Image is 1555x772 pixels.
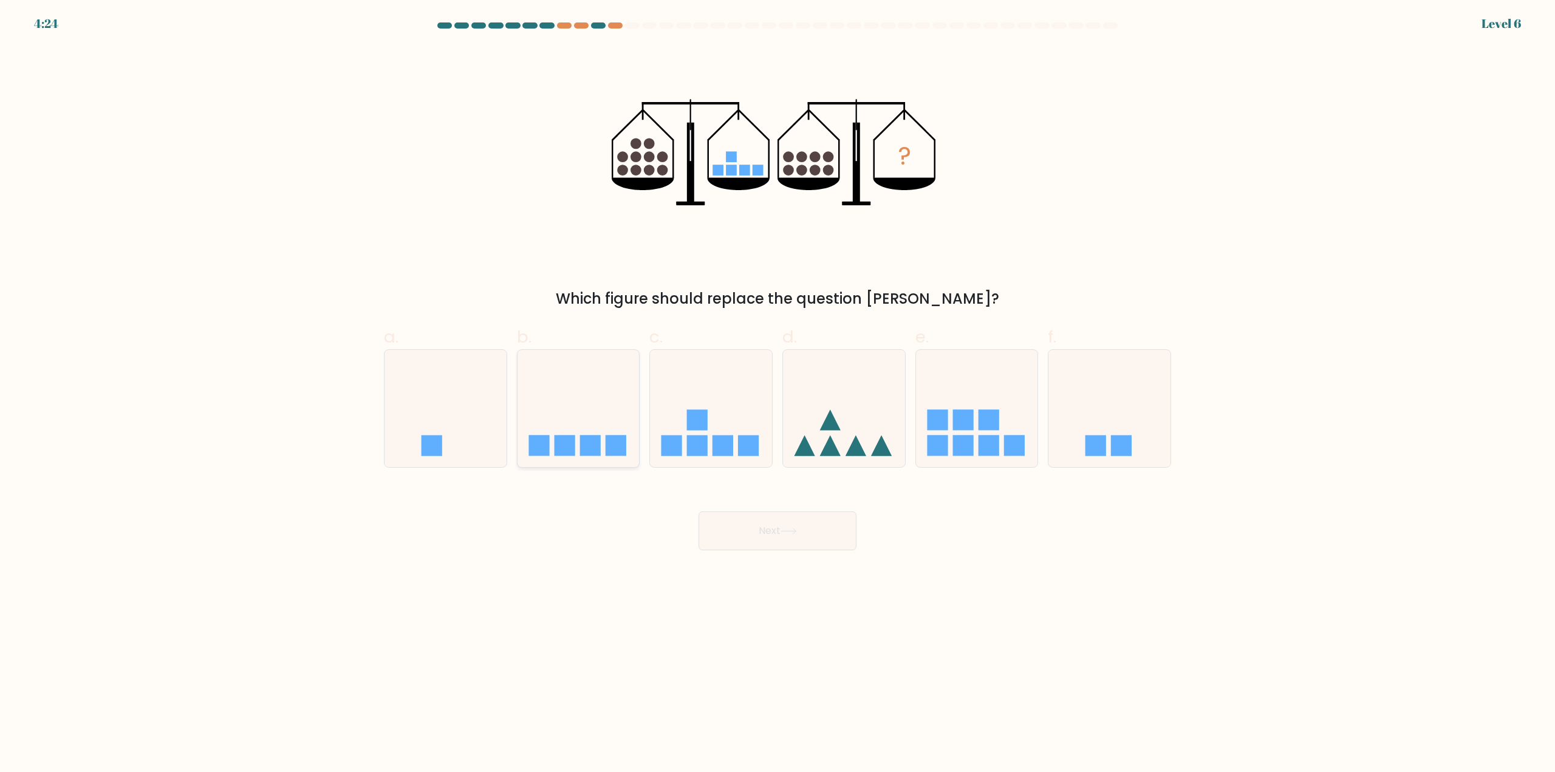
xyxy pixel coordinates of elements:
[391,288,1164,310] div: Which figure should replace the question [PERSON_NAME]?
[1048,325,1056,349] span: f.
[915,325,929,349] span: e.
[699,511,856,550] button: Next
[1482,15,1521,33] div: Level 6
[649,325,663,349] span: c.
[782,325,797,349] span: d.
[517,325,531,349] span: b.
[384,325,398,349] span: a.
[898,139,911,174] tspan: ?
[34,15,58,33] div: 4:24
